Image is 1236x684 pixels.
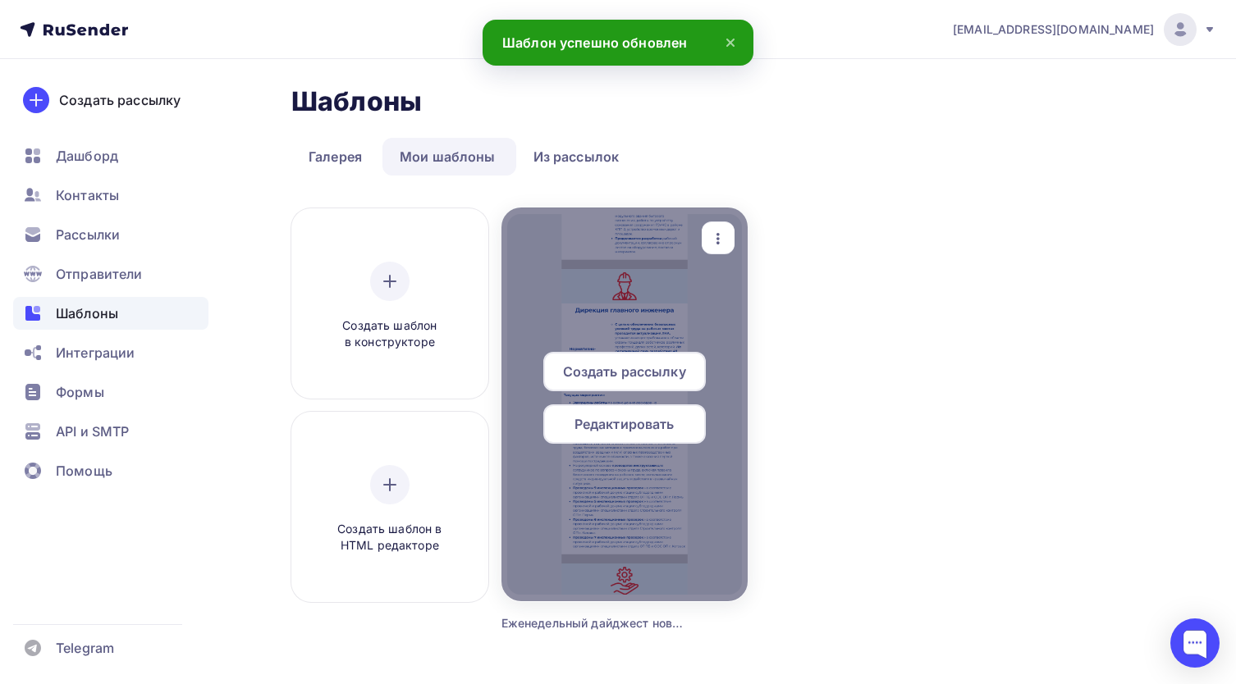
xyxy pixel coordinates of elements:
a: Галерея [291,138,379,176]
div: Еженедельный дайджест новостей ООО "ПКИ" [501,615,686,632]
span: Формы [56,382,104,402]
a: Отправители [13,258,208,290]
a: Контакты [13,179,208,212]
span: Дашборд [56,146,118,166]
a: Шаблоны [13,297,208,330]
span: Создать рассылку [563,362,686,381]
span: Помощь [56,461,112,481]
span: Создать шаблон в конструкторе [312,317,468,351]
span: Шаблоны [56,303,118,323]
a: Из рассылок [516,138,637,176]
span: Контакты [56,185,119,205]
span: [EMAIL_ADDRESS][DOMAIN_NAME] [953,21,1154,38]
a: [EMAIL_ADDRESS][DOMAIN_NAME] [953,13,1216,46]
span: Редактировать [575,414,675,434]
h2: Шаблоны [291,85,422,118]
a: Дашборд [13,139,208,172]
div: Создать рассылку [59,90,181,110]
span: Рассылки [56,225,120,244]
span: Интеграции [56,343,135,363]
span: Telegram [56,638,114,658]
a: Мои шаблоны [382,138,513,176]
a: Формы [13,376,208,408]
span: Создать шаблон в HTML редакторе [312,521,468,554]
span: API и SMTP [56,422,129,441]
a: Рассылки [13,218,208,251]
span: Отправители [56,264,143,284]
